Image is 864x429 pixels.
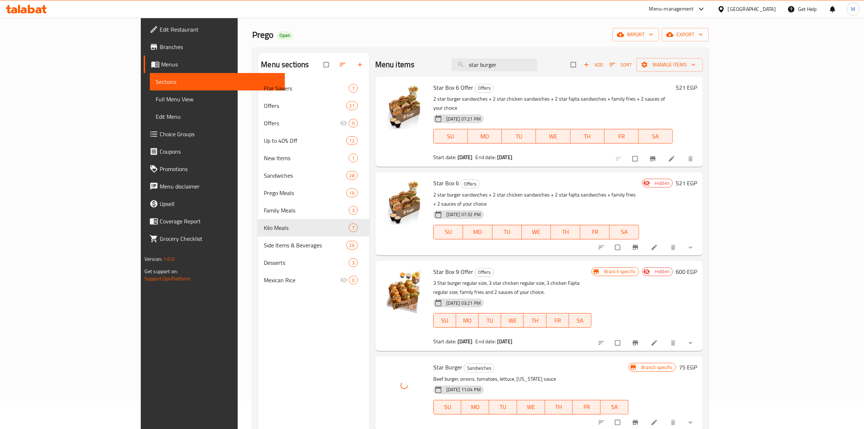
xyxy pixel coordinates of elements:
button: MO [461,400,489,414]
span: Hidden [652,268,672,275]
span: Sandwiches [464,364,494,372]
span: Get support on: [144,267,178,276]
button: import [613,28,659,41]
span: 1.0.0 [163,254,175,264]
div: Side Items & Beverages26 [258,236,369,254]
span: Menu disclaimer [160,182,279,191]
a: Edit menu item [668,155,677,162]
span: Branches [160,43,279,51]
a: Choice Groups [144,125,285,143]
span: 0 [349,277,357,284]
span: Promotions [160,165,279,173]
span: [DATE] 11:04 PM [443,386,484,393]
button: Add [582,59,605,70]
span: [DATE] 03:21 PM [443,300,484,307]
a: Edit menu item [651,419,659,426]
span: 16 [347,190,357,197]
span: SA [613,227,636,237]
span: Full Menu View [156,95,279,104]
div: items [349,119,358,128]
span: WE [520,402,542,412]
span: TH [527,315,543,326]
span: Offers [264,101,346,110]
a: Menu disclaimer [144,178,285,195]
button: Sort [608,59,634,70]
div: items [346,136,358,145]
span: Side Items & Beverages [264,241,346,250]
div: Kilo Meals7 [258,219,369,236]
button: WE [501,313,524,328]
a: Upsell [144,195,285,213]
div: items [349,276,358,284]
a: Support.OpsPlatform [144,274,191,283]
button: WE [517,400,545,414]
span: WE [525,227,548,237]
div: items [349,223,358,232]
span: SA [572,315,589,326]
div: Offers [264,119,340,128]
span: Choice Groups [160,130,279,138]
span: SU [437,131,465,142]
span: FR [576,402,598,412]
span: SA [603,402,626,412]
button: WE [522,225,551,239]
span: TU [492,402,514,412]
div: Offers [460,179,480,188]
span: Offers [475,84,494,92]
div: items [349,206,358,215]
button: delete [683,151,700,167]
span: TU [482,315,498,326]
a: Edit menu item [651,339,659,347]
span: Sort sections [335,57,352,73]
span: Star Box 6 [433,178,459,189]
span: Sandwiches [264,171,346,180]
span: MO [471,131,499,142]
span: WE [539,131,567,142]
span: M [851,5,855,13]
span: Sort items [605,59,636,70]
a: Sections [150,73,285,90]
span: SU [437,227,460,237]
button: Branch-specific-item [627,335,645,351]
span: Select to update [611,240,626,254]
button: show more [683,335,700,351]
h6: 600 EGP [676,267,697,277]
input: search [451,58,537,71]
span: Hidden [652,180,672,187]
button: show more [683,239,700,255]
svg: Show Choices [687,339,694,347]
svg: Show Choices [687,419,694,426]
span: End date: [476,153,496,162]
button: MO [468,129,502,143]
button: TU [492,225,522,239]
span: Edit Restaurant [160,25,279,34]
span: End date: [476,337,496,346]
span: WE [504,315,521,326]
svg: Inactive section [340,120,347,127]
button: Add section [352,57,369,73]
button: WE [536,129,570,143]
nav: Menu sections [258,77,369,292]
button: export [662,28,709,41]
div: Up to 40% Off12 [258,132,369,149]
b: [DATE] [497,153,512,162]
span: Start date: [433,337,456,346]
h2: Menu items [375,59,415,70]
div: items [349,258,358,267]
button: SU [433,225,463,239]
div: Menu-management [649,5,694,13]
span: Offers [475,268,494,276]
svg: Show Choices [687,244,694,251]
button: TU [479,313,501,328]
span: SU [437,402,459,412]
span: 12 [347,137,357,144]
span: TH [548,402,570,412]
span: Star Box 6 Offer [433,82,473,93]
div: New Items [264,154,348,162]
a: Edit Menu [150,108,285,125]
span: 28 [347,172,357,179]
a: Full Menu View [150,90,285,108]
span: FR [607,131,636,142]
div: Family Meals [264,206,348,215]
